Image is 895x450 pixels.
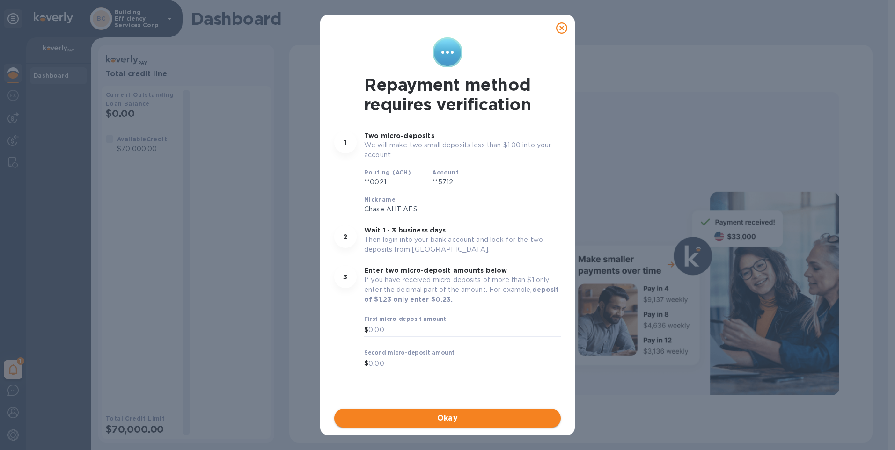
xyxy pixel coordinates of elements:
input: 0.00 [368,323,561,337]
p: Two micro-deposits [364,131,561,140]
p: 2 [343,232,347,241]
input: 0.00 [368,357,561,371]
p: If you have received micro deposits of more than $1 only enter the decimal part of the amount. Fo... [364,275,561,305]
b: Routing (ACH) [364,169,411,176]
b: deposit of $1.23 only enter $0.23. [364,286,559,303]
label: Second micro-deposit amount [364,350,455,356]
span: Okay [342,413,553,424]
button: Okay [334,409,561,428]
p: We will make two small deposits less than $1.00 into your account: [364,140,561,160]
p: 3 [343,272,347,282]
label: First micro-deposit amount [364,316,446,322]
div: $ [364,323,368,337]
b: Account [432,169,459,176]
p: 1 [344,138,346,147]
p: Chase AHT AES [364,204,449,214]
b: Nickname [364,196,396,203]
h1: Repayment method requires verification [334,75,561,114]
p: Enter two micro-deposit amounts below [364,266,561,275]
div: $ [364,357,368,371]
p: Wait 1 - 3 business days [364,225,561,235]
p: Then login into your bank account and look for the two deposits from [GEOGRAPHIC_DATA]. [364,235,561,254]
